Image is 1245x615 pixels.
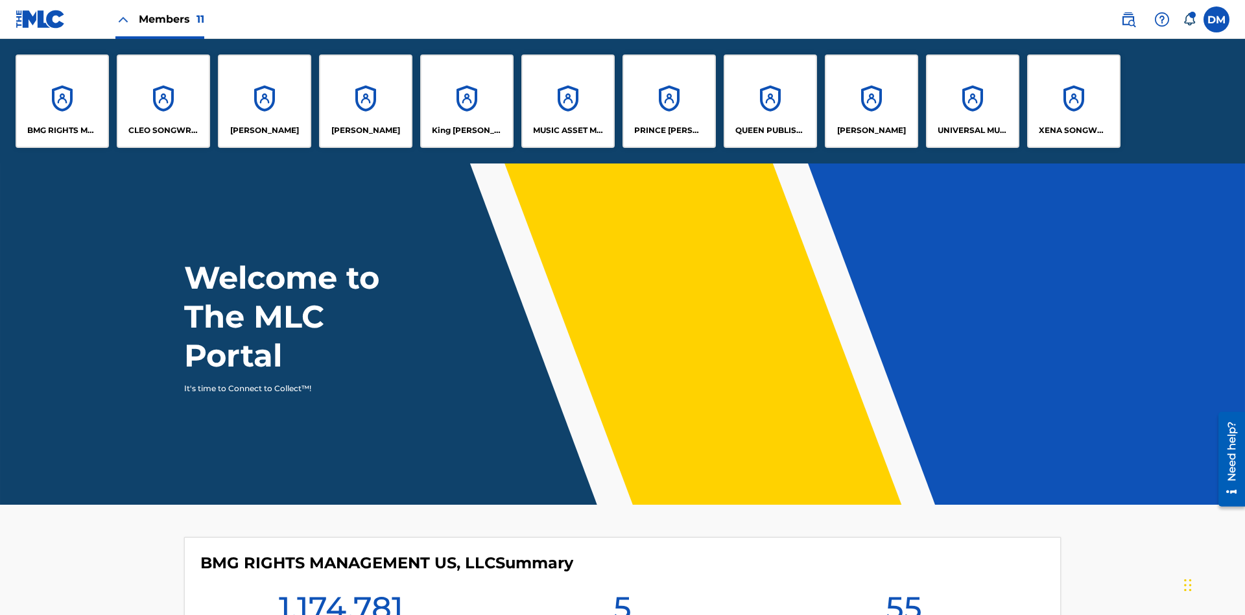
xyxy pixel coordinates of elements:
iframe: Resource Center [1209,407,1245,513]
a: AccountsKing [PERSON_NAME] [420,54,514,148]
a: Accounts[PERSON_NAME] [319,54,412,148]
p: It's time to Connect to Collect™! [184,383,409,394]
div: Notifications [1183,13,1196,26]
img: Close [115,12,131,27]
p: PRINCE MCTESTERSON [634,125,705,136]
span: Members [139,12,204,27]
p: UNIVERSAL MUSIC PUB GROUP [938,125,1008,136]
p: MUSIC ASSET MANAGEMENT (MAM) [533,125,604,136]
a: AccountsUNIVERSAL MUSIC PUB GROUP [926,54,1019,148]
p: EYAMA MCSINGER [331,125,400,136]
div: Drag [1184,566,1192,605]
p: CLEO SONGWRITER [128,125,199,136]
a: AccountsXENA SONGWRITER [1027,54,1120,148]
div: Help [1149,6,1175,32]
img: MLC Logo [16,10,65,29]
a: AccountsQUEEN PUBLISHA [724,54,817,148]
span: 11 [196,13,204,25]
img: search [1120,12,1136,27]
a: AccountsBMG RIGHTS MANAGEMENT US, LLC [16,54,109,148]
p: King McTesterson [432,125,503,136]
p: XENA SONGWRITER [1039,125,1109,136]
p: ELVIS COSTELLO [230,125,299,136]
p: QUEEN PUBLISHA [735,125,806,136]
p: RONALD MCTESTERSON [837,125,906,136]
p: BMG RIGHTS MANAGEMENT US, LLC [27,125,98,136]
a: AccountsCLEO SONGWRITER [117,54,210,148]
h1: Welcome to The MLC Portal [184,258,427,375]
iframe: Chat Widget [1180,553,1245,615]
img: help [1154,12,1170,27]
a: AccountsPRINCE [PERSON_NAME] [622,54,716,148]
a: AccountsMUSIC ASSET MANAGEMENT (MAM) [521,54,615,148]
h4: BMG RIGHTS MANAGEMENT US, LLC [200,553,573,573]
a: Public Search [1115,6,1141,32]
a: Accounts[PERSON_NAME] [825,54,918,148]
div: User Menu [1203,6,1229,32]
a: Accounts[PERSON_NAME] [218,54,311,148]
